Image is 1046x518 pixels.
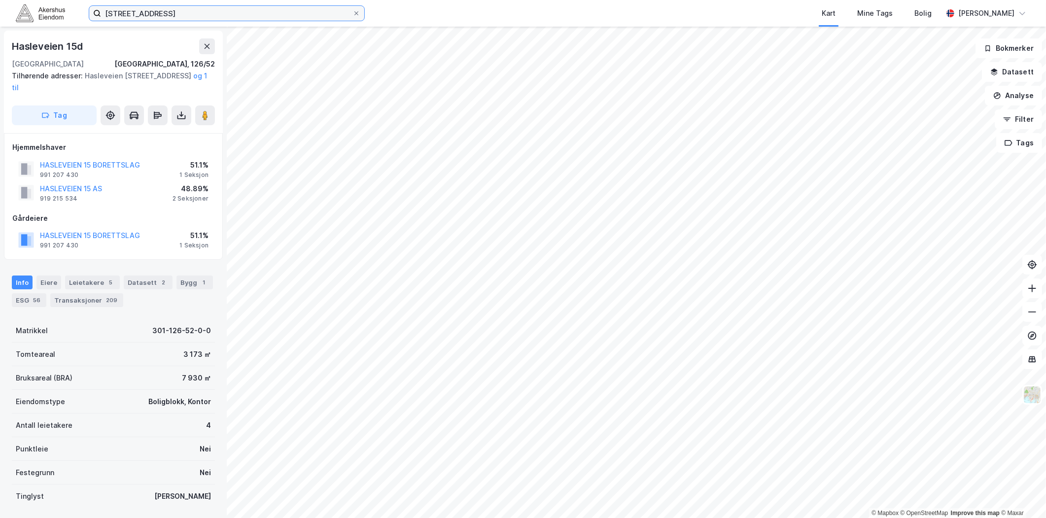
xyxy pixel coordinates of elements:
[1023,385,1042,404] img: Z
[101,6,352,21] input: Søk på adresse, matrikkel, gårdeiere, leietakere eller personer
[976,38,1042,58] button: Bokmerker
[179,159,209,171] div: 51.1%
[12,70,207,94] div: Hasleveien [STREET_ADDRESS]
[12,71,85,80] span: Tilhørende adresser:
[31,295,42,305] div: 56
[12,58,84,70] div: [GEOGRAPHIC_DATA]
[200,443,211,455] div: Nei
[173,195,209,203] div: 2 Seksjoner
[12,141,214,153] div: Hjemmelshaver
[901,510,948,517] a: OpenStreetMap
[982,62,1042,82] button: Datasett
[985,86,1042,105] button: Analyse
[951,510,1000,517] a: Improve this map
[16,396,65,408] div: Eiendomstype
[40,195,77,203] div: 919 215 534
[50,293,123,307] div: Transaksjoner
[65,276,120,289] div: Leietakere
[199,277,209,287] div: 1
[16,372,72,384] div: Bruksareal (BRA)
[40,171,78,179] div: 991 207 430
[12,212,214,224] div: Gårdeiere
[124,276,173,289] div: Datasett
[40,242,78,249] div: 991 207 430
[16,348,55,360] div: Tomteareal
[179,230,209,242] div: 51.1%
[148,396,211,408] div: Boligblokk, Kontor
[114,58,215,70] div: [GEOGRAPHIC_DATA], 126/52
[995,109,1042,129] button: Filter
[16,467,54,479] div: Festegrunn
[179,171,209,179] div: 1 Seksjon
[12,293,46,307] div: ESG
[206,419,211,431] div: 4
[997,471,1046,518] div: Kontrollprogram for chat
[179,242,209,249] div: 1 Seksjon
[914,7,932,19] div: Bolig
[106,277,116,287] div: 5
[152,325,211,337] div: 301-126-52-0-0
[182,372,211,384] div: 7 930 ㎡
[36,276,61,289] div: Eiere
[104,295,119,305] div: 209
[12,105,97,125] button: Tag
[159,277,169,287] div: 2
[822,7,836,19] div: Kart
[16,325,48,337] div: Matrikkel
[200,467,211,479] div: Nei
[857,7,893,19] div: Mine Tags
[12,276,33,289] div: Info
[872,510,899,517] a: Mapbox
[183,348,211,360] div: 3 173 ㎡
[16,490,44,502] div: Tinglyst
[16,4,65,22] img: akershus-eiendom-logo.9091f326c980b4bce74ccdd9f866810c.svg
[154,490,211,502] div: [PERSON_NAME]
[173,183,209,195] div: 48.89%
[996,133,1042,153] button: Tags
[12,38,85,54] div: Hasleveien 15d
[16,443,48,455] div: Punktleie
[176,276,213,289] div: Bygg
[997,471,1046,518] iframe: Chat Widget
[958,7,1014,19] div: [PERSON_NAME]
[16,419,72,431] div: Antall leietakere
